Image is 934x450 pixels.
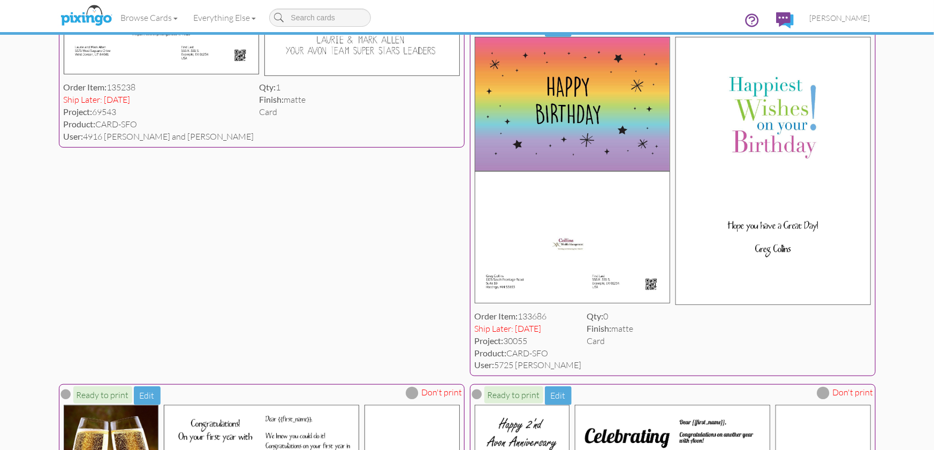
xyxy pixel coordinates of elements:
[475,359,582,371] div: 5725 [PERSON_NAME]
[475,310,582,323] div: 133686
[64,106,254,118] div: 69543
[64,94,254,106] div: Ship Later: [DATE]
[802,4,878,32] a: [PERSON_NAME]
[64,131,254,143] div: 4916 [PERSON_NAME] and [PERSON_NAME]
[260,106,306,118] div: Card
[260,82,276,92] strong: Qty:
[587,335,634,347] div: Card
[475,323,582,335] div: Ship Later: [DATE]
[475,348,507,358] strong: Product:
[260,94,284,104] strong: Finish:
[260,94,306,106] div: matte
[58,3,115,29] img: pixingo logo
[64,131,83,141] strong: User:
[675,37,871,305] img: 133686-2-1752500575756-61e149043124cf61-qa.jpg
[587,323,634,335] div: matte
[134,386,161,405] button: Edit
[260,81,306,94] div: 1
[73,386,132,403] span: Ready to print
[64,82,107,92] strong: Order Item:
[587,311,604,321] strong: Qty:
[475,335,504,346] strong: Project:
[64,81,254,94] div: 135238
[475,347,582,360] div: CARD-SFO
[64,118,254,131] div: CARD-SFO
[484,386,543,403] span: Ready to print
[587,310,634,323] div: 0
[422,386,462,399] span: Don't print
[186,4,264,31] a: Everything Else
[776,12,794,28] img: comments.svg
[64,119,96,129] strong: Product:
[545,386,572,405] button: Edit
[810,13,870,22] span: [PERSON_NAME]
[587,323,612,333] strong: Finish:
[475,171,670,303] img: 133686-3-1752500575756-61e149043124cf61-qa.jpg
[833,386,874,399] span: Don't print
[113,4,186,31] a: Browse Cards
[475,37,670,172] img: 133686-1-1752500575756-61e149043124cf61-qa.jpg
[475,360,495,370] strong: User:
[64,106,93,117] strong: Project:
[475,311,518,321] strong: Order Item:
[475,335,582,347] div: 30055
[269,9,371,27] input: Search cards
